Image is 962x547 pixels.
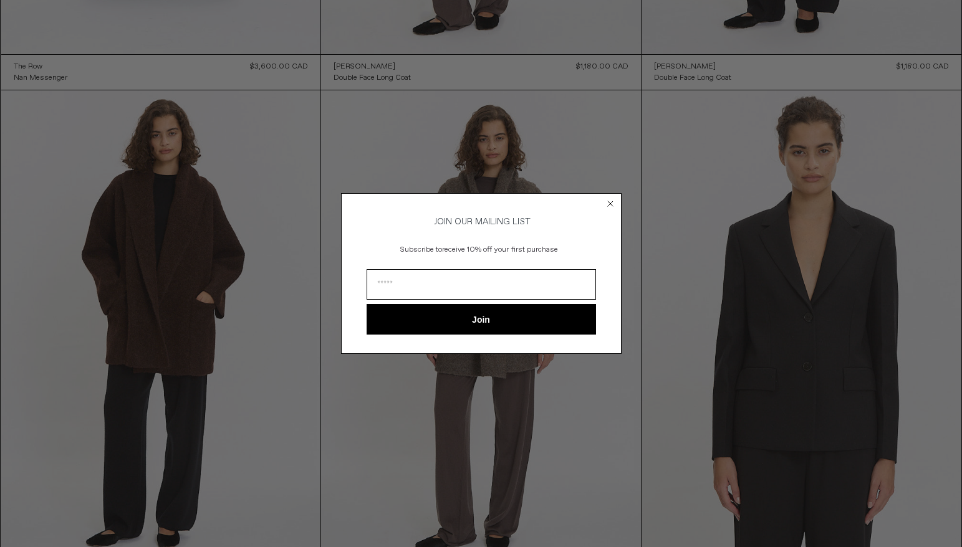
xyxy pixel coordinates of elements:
[442,245,558,255] span: receive 10% off your first purchase
[604,197,617,210] button: Close dialog
[367,304,596,335] button: Join
[432,216,531,227] span: JOIN OUR MAILING LIST
[367,269,596,300] input: Email
[400,245,442,255] span: Subscribe to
